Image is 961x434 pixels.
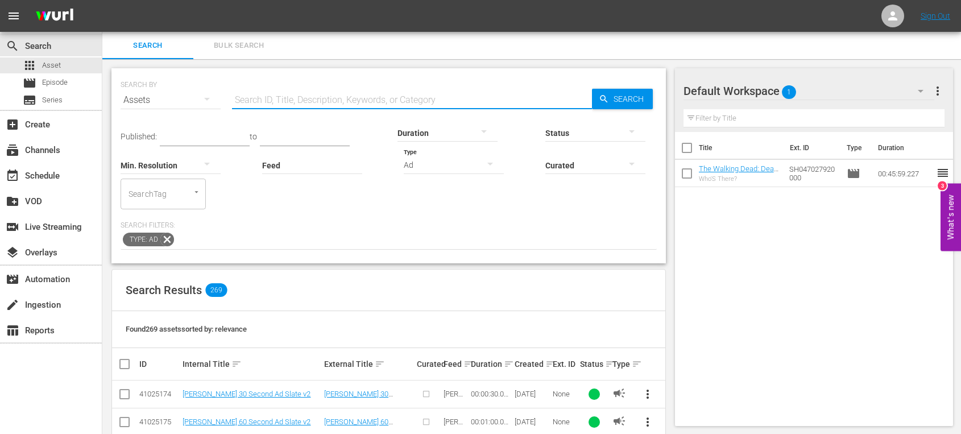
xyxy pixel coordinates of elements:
[250,132,257,141] span: to
[42,94,63,106] span: Series
[444,357,467,371] div: Feed
[183,418,310,426] a: [PERSON_NAME] 60 Second Ad Slate v2
[42,77,68,88] span: Episode
[553,359,577,369] div: Ext. ID
[7,9,20,23] span: menu
[783,132,840,164] th: Ext. ID
[200,39,277,52] span: Bulk Search
[205,283,227,297] span: 269
[6,298,19,312] span: Ingestion
[612,357,631,371] div: Type
[324,357,413,371] div: External Title
[612,414,626,428] span: AD
[931,77,945,105] button: more_vert
[515,390,549,398] div: [DATE]
[121,84,221,116] div: Assets
[139,359,179,369] div: ID
[941,183,961,251] button: Open Feedback Widget
[871,132,939,164] th: Duration
[873,160,936,187] td: 00:45:59.227
[6,272,19,286] span: Automation
[471,357,511,371] div: Duration
[126,283,202,297] span: Search Results
[139,390,179,398] div: 41025174
[183,357,321,371] div: Internal Title
[699,132,783,164] th: Title
[27,3,82,30] img: ans4CAIJ8jUAAAAAAAAAAAAAAAAAAAAAAAAgQb4GAAAAAAAAAAAAAAAAAAAAAAAAJMjXAAAAAAAAAAAAAAAAAAAAAAAAgAT5G...
[553,390,577,398] div: None
[139,418,179,426] div: 41025175
[684,75,934,107] div: Default Workspace
[23,59,36,72] span: Asset
[504,359,514,369] span: sort
[931,84,945,98] span: more_vert
[23,76,36,90] span: Episode
[634,381,661,408] button: more_vert
[847,167,860,180] span: Episode
[123,233,160,246] span: Type: Ad
[324,390,393,407] a: [PERSON_NAME] 30 Second Ad Slate v2
[641,387,655,401] span: more_vert
[6,324,19,337] span: Reports
[42,60,61,71] span: Asset
[231,359,242,369] span: sort
[699,175,781,183] div: Who'S There?
[609,89,653,109] span: Search
[121,132,157,141] span: Published:
[191,187,202,197] button: Open
[471,390,511,398] div: 00:00:30.000
[6,220,19,234] span: Live Streaming
[375,359,385,369] span: sort
[6,118,19,131] span: Create
[471,418,511,426] div: 00:01:00.060
[515,418,549,426] div: [DATE]
[121,221,657,230] p: Search Filters:
[6,246,19,259] span: Overlays
[109,39,187,52] span: Search
[605,359,615,369] span: sort
[553,418,577,426] div: None
[699,164,778,181] a: The Walking Dead: Dead City 102: Who's There?
[6,169,19,183] span: Schedule
[921,11,950,20] a: Sign Out
[515,357,549,371] div: Created
[840,132,871,164] th: Type
[782,80,796,104] span: 1
[23,93,36,107] span: Series
[545,359,556,369] span: sort
[6,195,19,208] span: VOD
[632,359,642,369] span: sort
[938,181,947,190] div: 3
[612,386,626,400] span: AD
[592,89,653,109] button: Search
[785,160,842,187] td: SH047027920000
[126,325,247,333] span: Found 269 assets sorted by: relevance
[6,39,19,53] span: Search
[6,143,19,157] span: Channels
[936,166,950,180] span: reorder
[463,359,474,369] span: sort
[417,359,441,369] div: Curated
[580,357,609,371] div: Status
[183,390,310,398] a: [PERSON_NAME] 30 Second Ad Slate v2
[404,149,504,181] div: Ad
[641,415,655,429] span: more_vert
